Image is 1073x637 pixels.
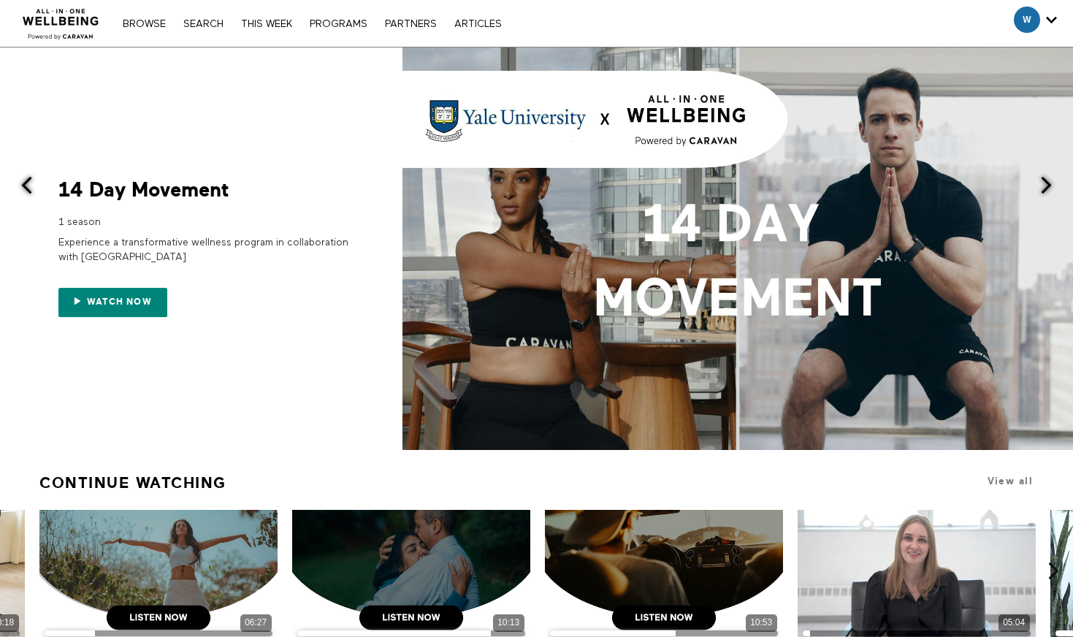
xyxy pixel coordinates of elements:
nav: Primary [115,16,508,31]
a: Continue Watching [39,468,226,498]
a: Search [176,19,231,29]
div: 10:13 [497,617,519,629]
a: View all [988,476,1033,487]
div: 05:04 [1003,617,1025,629]
div: 10:53 [750,617,772,629]
a: PARTNERS [378,19,444,29]
a: PROGRAMS [302,19,375,29]
a: THIS WEEK [234,19,299,29]
a: Browse [115,19,173,29]
a: ARTICLES [447,19,509,29]
div: 06:27 [245,617,267,629]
